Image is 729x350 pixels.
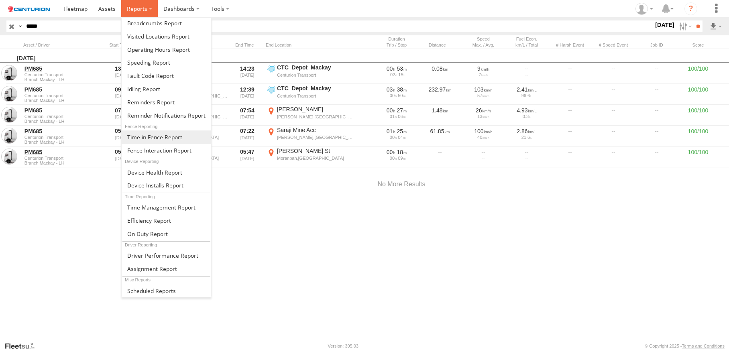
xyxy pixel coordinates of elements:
[232,147,263,167] div: 05:47 [DATE]
[122,16,211,30] a: Breadcrumbs Report
[277,147,353,155] div: [PERSON_NAME] St
[107,126,137,146] div: 05:56 [DATE]
[122,144,211,157] a: Fence Interaction Report
[122,214,211,227] a: Efficiency Report
[17,20,23,32] label: Search Query
[397,107,407,114] span: 27
[24,107,102,114] a: PM685
[390,114,397,119] span: 01
[24,77,102,82] span: Filter Results to this Group
[654,20,676,29] label: [DATE]
[122,179,211,192] a: Device Installs Report
[107,42,137,48] div: Click to Sort
[387,149,395,155] span: 00
[122,69,211,82] a: Fault Code Report
[420,42,460,48] div: Click to Sort
[508,128,546,135] div: 2.86
[464,93,502,98] div: 57
[122,43,211,56] a: Asset Operating Hours Report
[277,126,353,134] div: Saraji Mine Acc
[387,86,395,93] span: 03
[328,344,358,348] div: Version: 305.03
[122,262,211,275] a: Assignment Report
[266,126,354,146] label: Click to View Event Location
[4,342,41,350] a: Visit our Website
[464,107,502,114] div: 26
[508,135,546,140] div: 21.6
[24,119,102,124] span: Filter Results to this Group
[378,65,415,72] div: [3202s] 15/08/2025 13:30 - 15/08/2025 14:23
[397,86,407,93] span: 38
[232,64,263,83] div: 14:23 [DATE]
[508,107,546,114] div: 4.93
[464,128,502,135] div: 100
[122,227,211,240] a: On Duty Report
[464,72,502,77] div: 7
[508,86,546,93] div: 2.41
[266,106,354,125] label: Click to View Event Location
[680,126,716,146] div: 100/100
[420,106,460,125] div: 1.48
[24,140,102,144] span: Filter Results to this Group
[387,65,395,72] span: 00
[8,6,50,12] img: logo.svg
[122,56,211,69] a: Fleet Speed Report
[277,114,353,120] div: [PERSON_NAME],[GEOGRAPHIC_DATA]
[122,96,211,109] a: Reminders Report
[637,42,677,48] div: Job ID
[680,85,716,104] div: 100/100
[277,134,353,140] div: [PERSON_NAME],[GEOGRAPHIC_DATA]
[24,156,102,161] span: Centurion Transport
[633,3,656,15] div: Cheryl Parkes
[420,64,460,83] div: 0.08
[266,85,354,104] label: Click to View Event Location
[122,249,211,262] a: Driver Performance Report
[24,93,102,98] span: Centurion Transport
[645,344,725,348] div: © Copyright 2025 -
[682,344,725,348] a: Terms and Conditions
[420,85,460,104] div: 232.97
[390,93,397,98] span: 00
[387,128,395,134] span: 01
[232,106,263,125] div: 07:54 [DATE]
[709,20,723,32] label: Export results as...
[122,82,211,96] a: Idling Report
[680,147,716,167] div: 100/100
[107,64,137,83] div: 13:30 [DATE]
[107,147,137,167] div: 05:28 [DATE]
[464,135,502,140] div: 40
[277,64,353,71] div: CTC_Depot_Mackay
[676,20,693,32] label: Search Filter Options
[464,86,502,93] div: 103
[397,128,407,134] span: 25
[266,64,354,83] label: Click to View Event Location
[24,161,102,165] span: Filter Results to this Group
[277,93,353,99] div: Centurion Transport
[397,65,407,72] span: 53
[508,93,546,98] div: 96.6
[107,85,137,104] div: 09:01 [DATE]
[232,85,263,104] div: 12:39 [DATE]
[378,107,415,114] div: [1658s] 15/08/2025 07:27 - 15/08/2025 07:54
[232,126,263,146] div: 07:22 [DATE]
[232,42,263,48] div: Click to Sort
[684,2,697,15] i: ?
[24,65,102,72] a: PM685
[277,72,353,78] div: Centurion Transport
[122,30,211,43] a: Visited Locations Report
[277,85,353,92] div: CTC_Depot_Mackay
[464,65,502,72] div: 9
[398,72,405,77] span: 15
[24,135,102,140] span: Centurion Transport
[23,42,104,48] div: Click to Sort
[122,130,211,144] a: Time in Fences Report
[398,156,405,161] span: 09
[24,149,102,156] a: PM685
[24,72,102,77] span: Centurion Transport
[122,166,211,179] a: Device Health Report
[122,201,211,214] a: Time Management Report
[24,114,102,119] span: Centurion Transport
[277,155,353,161] div: Moranbah,[GEOGRAPHIC_DATA]
[1,65,17,81] a: View Asset in Asset Management
[122,284,211,297] a: Scheduled Reports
